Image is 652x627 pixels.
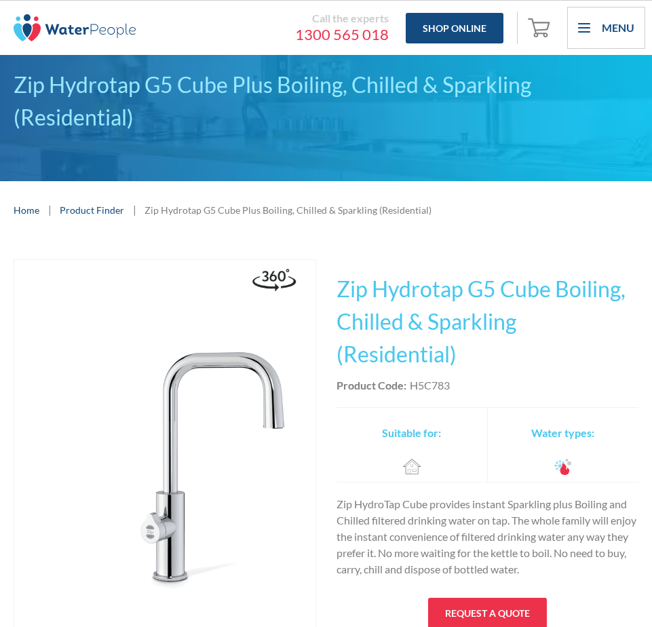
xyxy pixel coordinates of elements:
div: | [131,202,138,218]
div: | [46,202,53,218]
a: Home [14,203,39,217]
a: Open cart [524,12,557,44]
h1: Zip Hydrotap G5 Cube Boiling, Chilled & Sparkling (Residential) [337,273,639,370]
h2: Water types: [531,425,594,441]
div: H5C783 [410,377,450,394]
img: shopping cart [528,16,554,38]
a: 1300 565 018 [149,25,389,44]
h2: Suitable for: [382,425,441,441]
img: The Water People [14,14,136,41]
div: Zip Hydrotap G5 Cube Plus Boiling, Chilled & Sparkling (Residential) [145,203,432,217]
p: Zip HydroTap Cube provides instant Sparkling plus Boiling and Chilled filtered drinking water on ... [337,496,639,577]
a: Product Finder [60,203,124,217]
div: Menu [602,20,634,36]
div: Call the experts [149,12,389,25]
strong: Product Code: [337,379,406,392]
a: Shop Online [406,13,503,43]
div: menu [567,7,645,49]
div: Zip Hydrotap G5 Cube Plus Boiling, Chilled & Sparkling (Residential) [14,69,638,134]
